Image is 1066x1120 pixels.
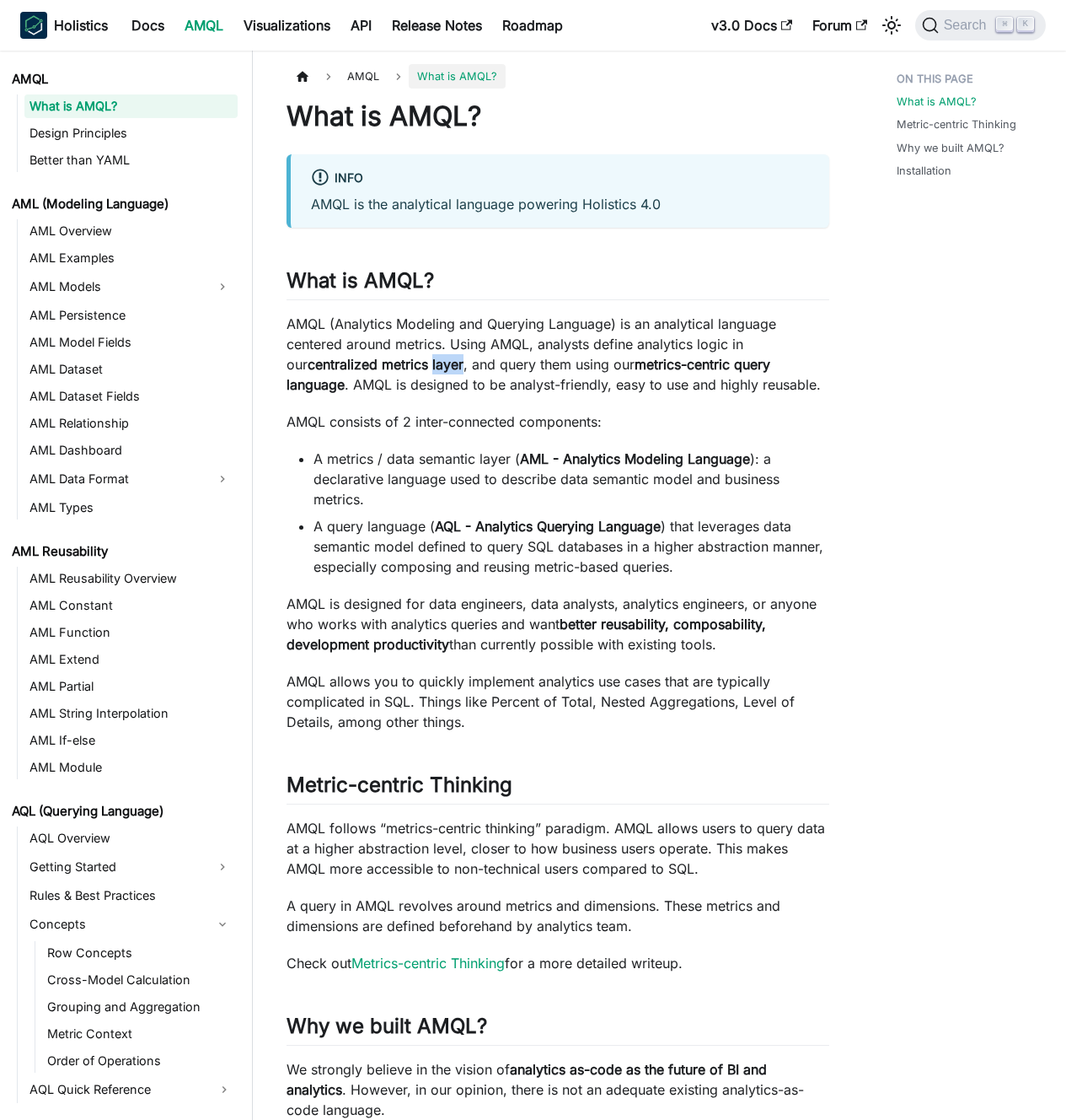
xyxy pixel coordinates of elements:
a: AML Partial [24,675,238,698]
a: AML Reusability Overview [24,567,238,590]
a: AQL Quick Reference [24,1076,238,1103]
a: Getting Started [24,853,207,880]
kbd: K [1017,17,1034,32]
a: Visualizations [233,12,340,39]
a: Installation [897,163,951,179]
a: Better than YAML [24,148,238,172]
h2: What is AMQL? [287,268,829,300]
a: AML Function [24,621,238,644]
a: AMQL [174,12,233,39]
h2: Metric-centric Thinking [287,773,829,805]
strong: AML - Analytics Modeling Language [520,450,750,467]
p: AMQL (Analytics Modeling and Querying Language) is an analytical language centered around metrics... [287,314,829,395]
p: AMQL is the analytical language powering Holistics 4.0 [311,194,809,214]
a: AML Examples [24,246,238,270]
p: A query in AMQL revolves around metrics and dimensions. These metrics and dimensions are defined ... [287,896,829,936]
b: Holistics [54,15,108,35]
p: AMQL consists of 2 inter-connected components: [287,412,829,432]
a: Grouping and Aggregation [42,995,238,1019]
a: AML Relationship [24,412,238,435]
a: Cross-Model Calculation [42,968,238,992]
p: AMQL is designed for data engineers, data analysts, analytics engineers, or anyone who works with... [287,594,829,654]
p: Check out for a more detailed writeup. [287,953,829,973]
a: Rules & Best Practices [24,884,238,907]
button: Expand sidebar category 'AML Models' [207,273,238,300]
kbd: ⌘ [996,17,1013,32]
a: AML Data Format [24,466,207,493]
a: Design Principles [24,121,238,145]
a: Concepts [24,911,207,938]
a: AML (Modeling Language) [7,192,238,216]
a: API [340,12,382,39]
h1: What is AMQL? [287,100,829,133]
button: Search (Command+K) [915,10,1046,40]
a: HolisticsHolistics [20,12,108,39]
a: Forum [802,12,877,39]
strong: analytics as-code as the future of BI and analytics [287,1061,767,1098]
a: AML Model Fields [24,331,238,354]
a: Home page [287,64,319,89]
span: AMQL [339,64,388,89]
a: Metric-centric Thinking [897,116,1016,132]
li: A query language ( ) that leverages data semantic model defined to query SQL databases in a highe... [313,516,829,577]
p: We strongly believe in the vision of . However, in our opinion, there is not an adequate existing... [287,1059,829,1120]
a: Metric Context [42,1022,238,1046]
a: Docs [121,12,174,39]
a: Order of Operations [42,1049,238,1073]
p: AMQL follows “metrics-centric thinking” paradigm. AMQL allows users to query data at a higher abs... [287,818,829,879]
strong: AQL - Analytics Querying Language [435,518,661,535]
a: AML Dataset Fields [24,385,238,408]
div: info [311,168,809,190]
a: Metrics-centric Thinking [351,955,505,972]
a: What is AMQL? [24,94,238,118]
span: What is AMQL? [409,64,506,89]
nav: Breadcrumbs [287,64,829,89]
a: v3.0 Docs [701,12,802,39]
a: Roadmap [492,12,573,39]
a: AQL (Querying Language) [7,800,238,823]
a: AML Reusability [7,540,238,563]
a: AMQL [7,67,238,91]
a: AML Types [24,496,238,520]
button: Collapse sidebar category 'Concepts' [207,911,238,938]
button: Expand sidebar category 'AML Data Format' [207,466,238,493]
a: AML Module [24,756,238,779]
a: AML Persistence [24,304,238,327]
strong: centralized metrics layer [308,356,463,373]
h2: Why we built AMQL? [287,1014,829,1046]
li: A metrics / data semantic layer ( ): a declarative language used to describe data semantic model ... [313,449,829,509]
a: AML Extend [24,648,238,671]
img: Holistics [20,12,47,39]
a: Row Concepts [42,941,238,965]
a: Release Notes [382,12,492,39]
p: AMQL allows you to quickly implement analytics use cases that are typically complicated in SQL. T... [287,671,829,732]
a: AML Dashboard [24,439,238,462]
button: Expand sidebar category 'Getting Started' [207,853,238,880]
a: What is AMQL? [897,94,977,110]
a: AML Overview [24,219,238,243]
a: Why we built AMQL? [897,140,1004,156]
a: AML Models [24,273,207,300]
a: AML String Interpolation [24,702,238,725]
a: AML Dataset [24,358,238,381]
a: AQL Overview [24,827,238,850]
a: AML Constant [24,594,238,617]
button: Switch between dark and light mode (currently light mode) [878,12,905,39]
span: Search [939,18,997,33]
a: AML If-else [24,729,238,752]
